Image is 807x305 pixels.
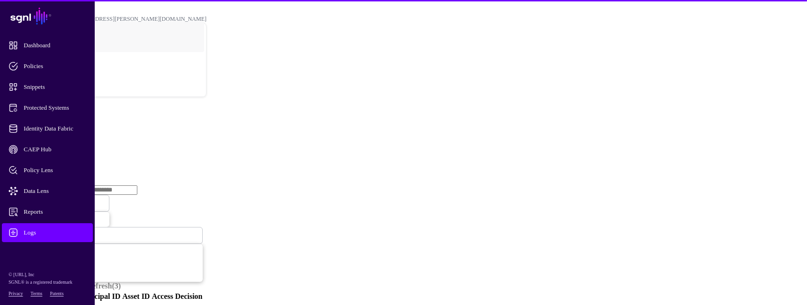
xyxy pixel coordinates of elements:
a: Data Lens [2,182,93,200]
a: Identity Data Fabric [2,119,93,138]
p: © [URL], Inc [9,271,86,279]
a: Admin [2,244,93,263]
div: [PERSON_NAME][EMAIL_ADDRESS][PERSON_NAME][DOMAIN_NAME] [19,16,206,23]
a: CAEP Hub [2,140,93,159]
a: Patents [50,291,63,296]
a: Policies [2,57,93,76]
span: Logs [9,228,101,237]
th: Access Decision [151,292,203,301]
span: Snippets [9,82,101,92]
a: Refresh (3) [87,282,121,290]
span: Protected Systems [9,103,101,113]
a: Protected Systems [2,98,93,117]
a: Privacy [9,291,23,296]
a: Dashboard [2,36,93,55]
a: Logs [2,223,93,242]
div: Log out [19,82,206,89]
th: Principal ID [80,292,121,301]
h2: Logs [4,111,803,124]
p: SGNL® is a registered trademark [9,279,86,286]
span: Identity Data Fabric [9,124,101,133]
a: Snippets [2,78,93,96]
th: Asset ID [122,292,150,301]
span: Dashboard [9,41,101,50]
span: Policies [9,61,101,71]
a: POC [19,49,206,79]
a: SGNL [6,6,89,26]
span: Reports [9,207,101,217]
a: Terms [31,291,43,296]
span: CAEP Hub [9,145,101,154]
span: Data Lens [9,186,101,196]
span: Policy Lens [9,166,101,175]
a: Reports [2,202,93,221]
a: Policy Lens [2,161,93,180]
